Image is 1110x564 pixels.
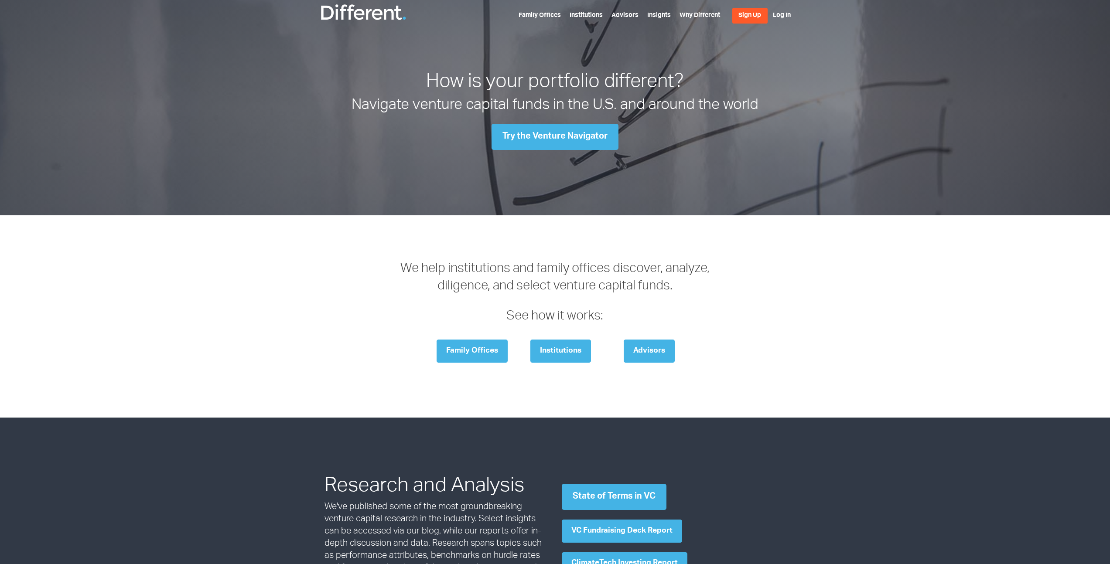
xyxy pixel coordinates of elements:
a: Why Different [680,13,720,19]
a: Family Offices [519,13,561,19]
a: Log In [773,13,791,19]
a: Advisors [611,13,639,19]
p: See how it works: [399,308,711,326]
h1: How is your portfolio different? [318,70,793,96]
a: Sign Up [732,8,768,24]
a: Insights [647,13,671,19]
a: Advisors [624,340,675,363]
h2: Research and Analysis [324,473,549,501]
a: VC Fundraising Deck Report [562,520,682,543]
a: Family Offices [437,340,508,363]
a: State of Terms in VC [562,484,666,510]
img: Different Funds [320,3,407,21]
h3: We help institutions and family offices discover, analyze, diligence, and select venture capital ... [399,261,711,326]
h2: Navigate venture capital funds in the U.S. and around the world [318,96,793,116]
a: Institutions [530,340,591,363]
a: Try the Venture Navigator [492,124,618,150]
a: Institutions [570,13,603,19]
